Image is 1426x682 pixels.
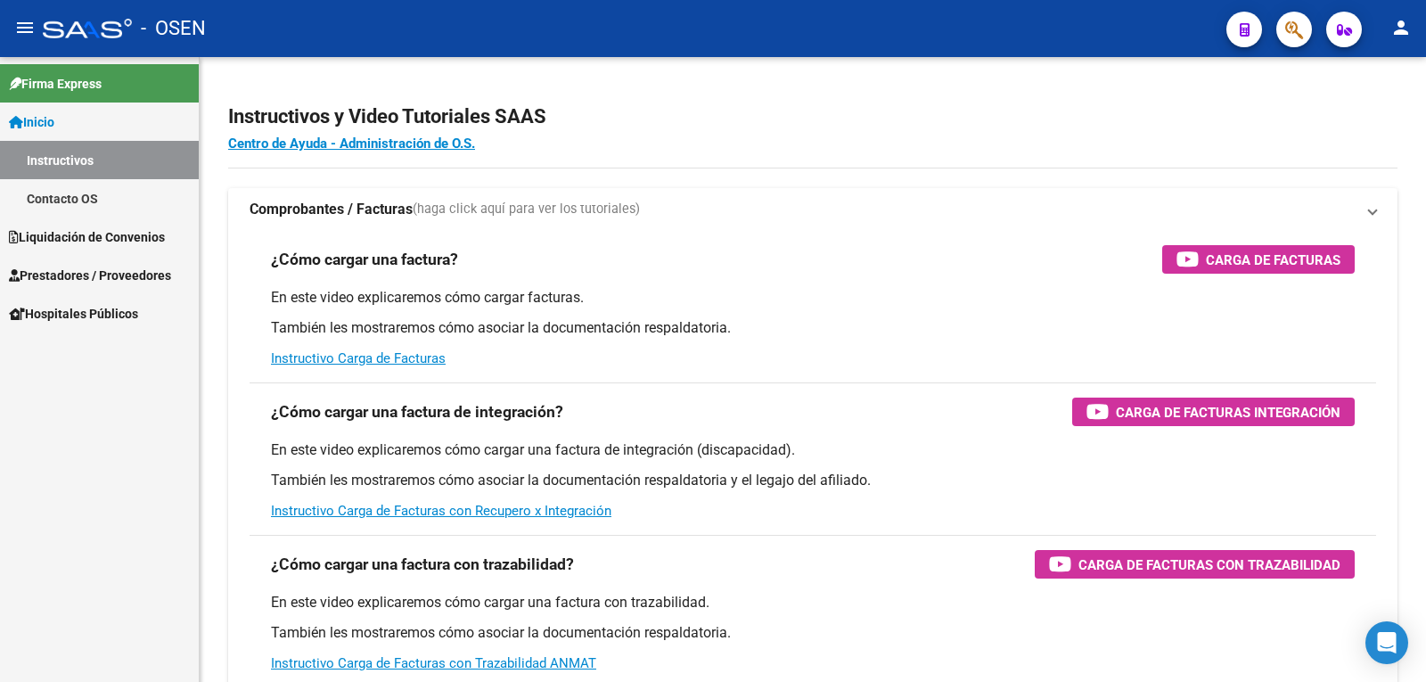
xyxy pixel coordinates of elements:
span: Carga de Facturas [1206,249,1340,271]
p: En este video explicaremos cómo cargar facturas. [271,288,1355,308]
a: Instructivo Carga de Facturas con Trazabilidad ANMAT [271,655,596,671]
a: Instructivo Carga de Facturas [271,350,446,366]
p: En este video explicaremos cómo cargar una factura con trazabilidad. [271,593,1355,612]
strong: Comprobantes / Facturas [250,200,413,219]
mat-icon: person [1390,17,1412,38]
p: También les mostraremos cómo asociar la documentación respaldatoria y el legajo del afiliado. [271,471,1355,490]
p: También les mostraremos cómo asociar la documentación respaldatoria. [271,623,1355,643]
span: (haga click aquí para ver los tutoriales) [413,200,640,219]
span: Hospitales Públicos [9,304,138,324]
p: En este video explicaremos cómo cargar una factura de integración (discapacidad). [271,440,1355,460]
button: Carga de Facturas con Trazabilidad [1035,550,1355,579]
a: Instructivo Carga de Facturas con Recupero x Integración [271,503,611,519]
button: Carga de Facturas [1162,245,1355,274]
a: Centro de Ayuda - Administración de O.S. [228,136,475,152]
span: Liquidación de Convenios [9,227,165,247]
h3: ¿Cómo cargar una factura con trazabilidad? [271,552,574,577]
span: - OSEN [141,9,206,48]
h2: Instructivos y Video Tutoriales SAAS [228,100,1397,134]
mat-expansion-panel-header: Comprobantes / Facturas(haga click aquí para ver los tutoriales) [228,188,1397,231]
span: Carga de Facturas Integración [1116,401,1340,423]
span: Firma Express [9,74,102,94]
h3: ¿Cómo cargar una factura de integración? [271,399,563,424]
span: Prestadores / Proveedores [9,266,171,285]
div: Open Intercom Messenger [1365,621,1408,664]
button: Carga de Facturas Integración [1072,398,1355,426]
h3: ¿Cómo cargar una factura? [271,247,458,272]
p: También les mostraremos cómo asociar la documentación respaldatoria. [271,318,1355,338]
mat-icon: menu [14,17,36,38]
span: Inicio [9,112,54,132]
span: Carga de Facturas con Trazabilidad [1078,554,1340,576]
